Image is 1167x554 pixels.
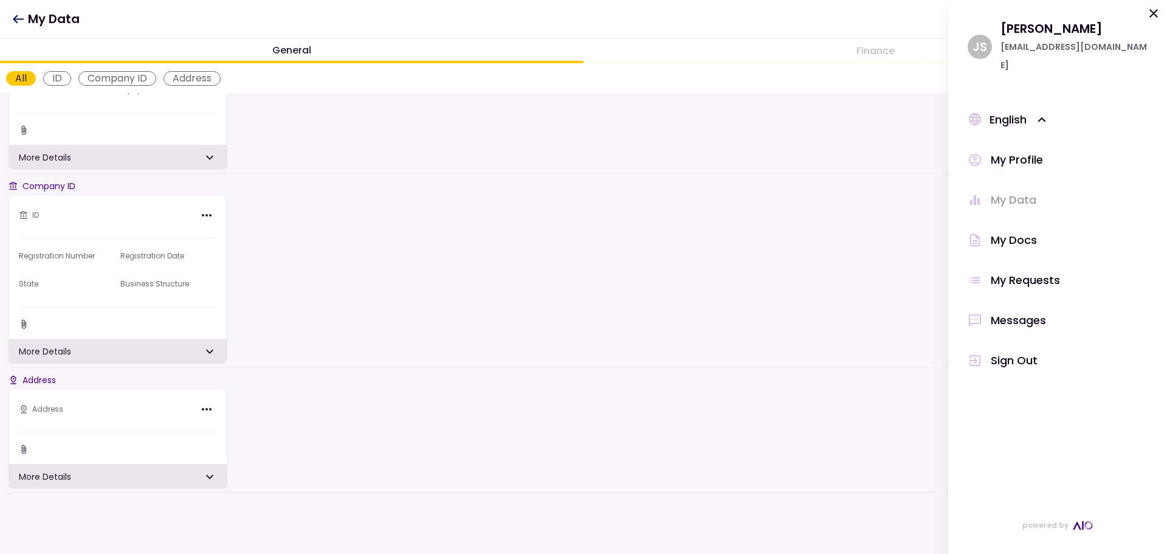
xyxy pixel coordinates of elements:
div: Company ID [9,180,75,193]
span: powered by [1022,516,1069,535]
div: My Profile [991,151,1043,169]
div: Business Structure [120,279,217,289]
div: J S [968,35,992,59]
div: [EMAIL_ADDRESS][DOMAIN_NAME] [1000,38,1148,74]
div: More Details [9,145,227,170]
div: All [6,71,36,86]
div: [PERSON_NAME] [1000,19,1148,38]
div: Registration Number [19,251,115,261]
div: More Details [9,465,227,489]
div: More Details [9,339,227,364]
div: Messages [991,311,1046,330]
button: Ok, close [1146,6,1161,26]
div: Address [9,374,56,387]
div: Registration Date [120,251,217,261]
div: My Docs [991,231,1037,249]
button: More [196,205,217,226]
div: ID [19,210,39,221]
img: AIO Logo [1073,521,1093,530]
button: More [196,399,217,420]
div: Address [19,404,63,415]
div: Address [164,71,221,86]
div: ID [43,71,71,86]
div: English [990,111,1050,129]
div: My Requests [991,271,1060,289]
div: Company ID [78,71,156,86]
div: State [19,279,115,289]
h1: My Data [12,7,80,32]
div: Finance [583,39,1167,63]
div: My Data [991,191,1036,209]
div: Sign Out [991,351,1038,370]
